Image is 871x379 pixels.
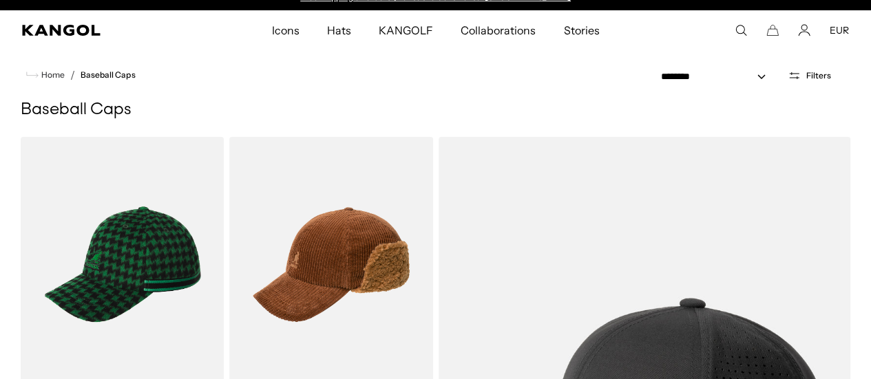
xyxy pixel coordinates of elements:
h1: Baseball Caps [21,100,850,120]
button: Open filters [779,69,839,82]
span: Hats [327,10,351,50]
summary: Search here [735,24,747,36]
a: KANGOLF [365,10,447,50]
button: EUR [830,24,849,36]
span: Home [39,70,65,80]
a: Stories [549,10,613,50]
a: Icons [258,10,313,50]
a: Collaborations [447,10,549,50]
select: Sort by: Featured [655,69,779,84]
span: Icons [271,10,299,50]
a: Hats [313,10,365,50]
span: Filters [806,71,831,80]
a: Baseball Caps [81,70,135,80]
span: Stories [563,10,599,50]
li: / [65,67,75,83]
span: Collaborations [461,10,536,50]
button: Cart [766,24,779,36]
a: Account [798,24,810,36]
a: Kangol [22,25,179,36]
a: Home [26,69,65,81]
span: KANGOLF [379,10,433,50]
